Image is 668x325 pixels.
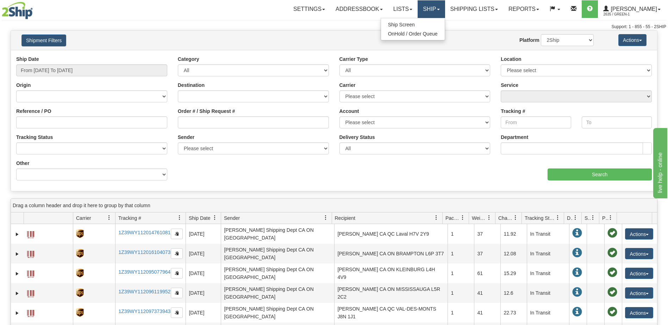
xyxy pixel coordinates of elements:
a: Shipment Issues filter column settings [587,212,599,224]
a: 1Z39WY112014761081 [118,230,170,235]
label: Destination [178,82,205,89]
span: In Transit [572,287,582,297]
td: 1 [448,303,474,323]
span: Carrier [76,215,91,222]
td: 11.92 [500,224,527,244]
td: In Transit [527,263,569,283]
td: 37 [474,224,500,244]
span: Delivery Status [567,215,573,222]
input: To [582,116,652,128]
span: Recipient [335,215,355,222]
button: Copy to clipboard [171,248,183,259]
a: Expand [14,250,21,257]
label: Ship Date [16,56,39,63]
span: Pickup Successfully created [607,228,617,238]
td: [DATE] [186,244,221,263]
label: Delivery Status [339,134,375,141]
td: 41 [474,283,500,303]
td: 12.6 [500,283,527,303]
span: [PERSON_NAME] [609,6,657,12]
a: Label [27,307,34,318]
button: Copy to clipboard [171,288,183,298]
td: In Transit [527,283,569,303]
button: Actions [625,228,653,240]
img: 8 - UPS [76,229,83,238]
span: Pickup Successfully created [607,268,617,278]
span: Sender [224,215,240,222]
label: Carrier [339,82,356,89]
td: [PERSON_NAME] Shipping Dept CA ON [GEOGRAPHIC_DATA] [221,224,334,244]
label: Reference / PO [16,108,51,115]
span: Packages [445,215,460,222]
input: From [501,116,571,128]
a: Tracking # filter column settings [174,212,186,224]
span: Pickup Status [602,215,608,222]
a: 1Z39WY112096119952 [118,289,170,294]
a: Expand [14,290,21,297]
span: 2635 / Green-1 [603,11,656,18]
td: 12.08 [500,244,527,263]
td: 1 [448,283,474,303]
button: Shipment Filters [21,34,66,46]
label: Order # / Ship Request # [178,108,235,115]
a: Sender filter column settings [320,212,332,224]
a: Shipping lists [445,0,503,18]
label: Tracking Status [16,134,53,141]
div: live help - online [5,4,65,13]
input: Search [548,168,652,180]
a: Carrier filter column settings [103,212,115,224]
a: Expand [14,310,21,317]
td: [PERSON_NAME] Shipping Dept CA ON [GEOGRAPHIC_DATA] [221,263,334,283]
label: Tracking # [501,108,525,115]
span: In Transit [572,228,582,238]
a: Expand [14,270,21,277]
td: 1 [448,263,474,283]
div: grid grouping header [11,199,657,212]
img: 8 - UPS [76,308,83,317]
a: Label [27,287,34,298]
label: Account [339,108,359,115]
a: Label [27,267,34,279]
label: Location [501,56,521,63]
img: logo2635.jpg [2,2,33,19]
img: 8 - UPS [76,269,83,278]
td: 1 [448,244,474,263]
span: In Transit [572,307,582,317]
td: [PERSON_NAME] CA QC VAL-DES-MONTS J8N 1J1 [334,303,448,323]
td: [PERSON_NAME] Shipping Dept CA ON [GEOGRAPHIC_DATA] [221,244,334,263]
a: 1Z39WY112097373943 [118,308,170,314]
label: Service [501,82,518,89]
button: Copy to clipboard [171,307,183,318]
a: Expand [14,231,21,238]
a: 1Z39WY112016104073 [118,249,170,255]
button: Actions [625,248,653,259]
span: Shipment Issues [585,215,591,222]
a: Weight filter column settings [483,212,495,224]
button: Copy to clipboard [171,268,183,279]
span: OnHold / Order Queue [388,31,438,37]
a: Label [27,228,34,239]
a: Recipient filter column settings [430,212,442,224]
span: Pickup Successfully created [607,287,617,297]
button: Actions [618,34,647,46]
span: In Transit [572,248,582,258]
a: Ship Screen [381,20,445,29]
td: 22.73 [500,303,527,323]
label: Other [16,160,29,167]
a: Settings [288,0,330,18]
td: [PERSON_NAME] CA ON BRAMPTON L6P 3T7 [334,244,448,263]
a: Ship Date filter column settings [209,212,221,224]
td: 15.29 [500,263,527,283]
a: Ship [418,0,445,18]
a: Addressbook [330,0,388,18]
span: Ship Screen [388,22,415,27]
span: Charge [498,215,513,222]
span: Weight [472,215,487,222]
iframe: chat widget [652,127,667,198]
button: Actions [625,307,653,318]
a: Lists [388,0,418,18]
td: 61 [474,263,500,283]
td: In Transit [527,224,569,244]
button: Actions [625,268,653,279]
a: Reports [503,0,544,18]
